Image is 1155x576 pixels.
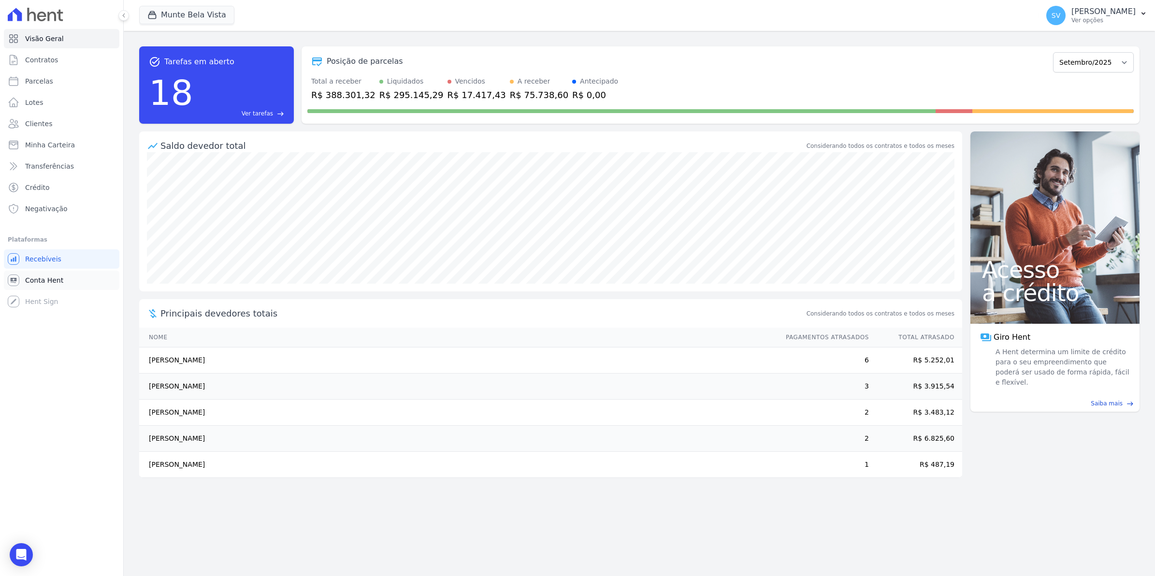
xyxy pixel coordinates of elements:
[277,110,284,117] span: east
[10,543,33,566] div: Open Intercom Messenger
[139,347,777,374] td: [PERSON_NAME]
[25,55,58,65] span: Contratos
[149,68,193,118] div: 18
[580,76,618,86] div: Antecipado
[25,119,52,129] span: Clientes
[455,76,485,86] div: Vencidos
[777,452,869,478] td: 1
[976,399,1134,408] a: Saiba mais east
[4,157,119,176] a: Transferências
[1071,7,1136,16] p: [PERSON_NAME]
[4,93,119,112] a: Lotes
[448,88,506,101] div: R$ 17.417,43
[197,109,284,118] a: Ver tarefas east
[777,426,869,452] td: 2
[777,400,869,426] td: 2
[807,309,954,318] span: Considerando todos os contratos e todos os meses
[869,328,962,347] th: Total Atrasado
[4,271,119,290] a: Conta Hent
[4,114,119,133] a: Clientes
[869,374,962,400] td: R$ 3.915,54
[311,88,375,101] div: R$ 388.301,32
[777,328,869,347] th: Pagamentos Atrasados
[982,281,1128,304] span: a crédito
[311,76,375,86] div: Total a receber
[25,204,68,214] span: Negativação
[25,183,50,192] span: Crédito
[777,374,869,400] td: 3
[25,34,64,43] span: Visão Geral
[4,135,119,155] a: Minha Carteira
[807,142,954,150] div: Considerando todos os contratos e todos os meses
[572,88,618,101] div: R$ 0,00
[25,140,75,150] span: Minha Carteira
[518,76,550,86] div: A receber
[4,72,119,91] a: Parcelas
[379,88,444,101] div: R$ 295.145,29
[869,347,962,374] td: R$ 5.252,01
[387,76,424,86] div: Liquidados
[139,426,777,452] td: [PERSON_NAME]
[4,29,119,48] a: Visão Geral
[8,234,115,245] div: Plataformas
[510,88,568,101] div: R$ 75.738,60
[869,452,962,478] td: R$ 487,19
[1091,399,1123,408] span: Saiba mais
[139,400,777,426] td: [PERSON_NAME]
[25,161,74,171] span: Transferências
[1039,2,1155,29] button: SV [PERSON_NAME] Ver opções
[242,109,273,118] span: Ver tarefas
[4,50,119,70] a: Contratos
[1052,12,1060,19] span: SV
[160,139,805,152] div: Saldo devedor total
[139,328,777,347] th: Nome
[139,452,777,478] td: [PERSON_NAME]
[4,178,119,197] a: Crédito
[139,6,234,24] button: Munte Bela Vista
[777,347,869,374] td: 6
[25,275,63,285] span: Conta Hent
[1071,16,1136,24] p: Ver opções
[982,258,1128,281] span: Acesso
[327,56,403,67] div: Posição de parcelas
[149,56,160,68] span: task_alt
[869,426,962,452] td: R$ 6.825,60
[4,199,119,218] a: Negativação
[139,374,777,400] td: [PERSON_NAME]
[25,76,53,86] span: Parcelas
[25,254,61,264] span: Recebíveis
[994,347,1130,388] span: A Hent determina um limite de crédito para o seu empreendimento que poderá ser usado de forma ráp...
[869,400,962,426] td: R$ 3.483,12
[4,249,119,269] a: Recebíveis
[160,307,805,320] span: Principais devedores totais
[994,331,1030,343] span: Giro Hent
[164,56,234,68] span: Tarefas em aberto
[1126,400,1134,407] span: east
[25,98,43,107] span: Lotes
